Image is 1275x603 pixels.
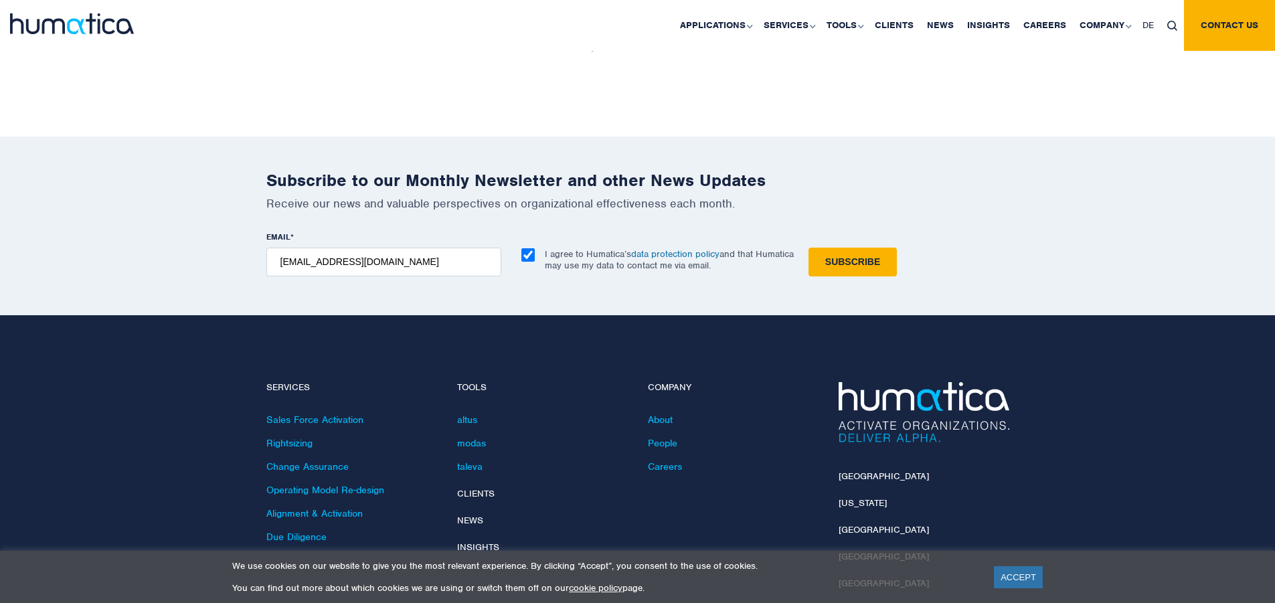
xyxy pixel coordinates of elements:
[266,437,313,449] a: Rightsizing
[994,566,1043,588] a: ACCEPT
[457,382,628,394] h4: Tools
[266,460,349,472] a: Change Assurance
[648,460,682,472] a: Careers
[457,437,486,449] a: modas
[809,248,897,276] input: Subscribe
[10,13,134,34] img: logo
[266,170,1009,191] h2: Subscribe to our Monthly Newsletter and other News Updates
[266,232,290,242] span: EMAIL
[457,541,499,553] a: Insights
[266,414,363,426] a: Sales Force Activation
[839,382,1009,442] img: Humatica
[266,382,437,394] h4: Services
[266,248,501,276] input: name@company.com
[839,524,929,535] a: [GEOGRAPHIC_DATA]
[648,414,673,426] a: About
[457,515,483,526] a: News
[266,196,1009,211] p: Receive our news and valuable perspectives on organizational effectiveness each month.
[232,560,977,572] p: We use cookies on our website to give you the most relevant experience. By clicking “Accept”, you...
[457,488,495,499] a: Clients
[266,531,327,543] a: Due Diligence
[1167,21,1177,31] img: search_icon
[839,497,887,509] a: [US_STATE]
[266,484,384,496] a: Operating Model Re-design
[521,248,535,262] input: I agree to Humatica’sdata protection policyand that Humatica may use my data to contact me via em...
[648,437,677,449] a: People
[631,248,719,260] a: data protection policy
[232,582,977,594] p: You can find out more about which cookies we are using or switch them off on our page.
[545,248,794,271] p: I agree to Humatica’s and that Humatica may use my data to contact me via email.
[457,460,483,472] a: taleva
[839,470,929,482] a: [GEOGRAPHIC_DATA]
[648,382,819,394] h4: Company
[1142,19,1154,31] span: DE
[457,414,477,426] a: altus
[569,582,622,594] a: cookie policy
[266,507,363,519] a: Alignment & Activation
